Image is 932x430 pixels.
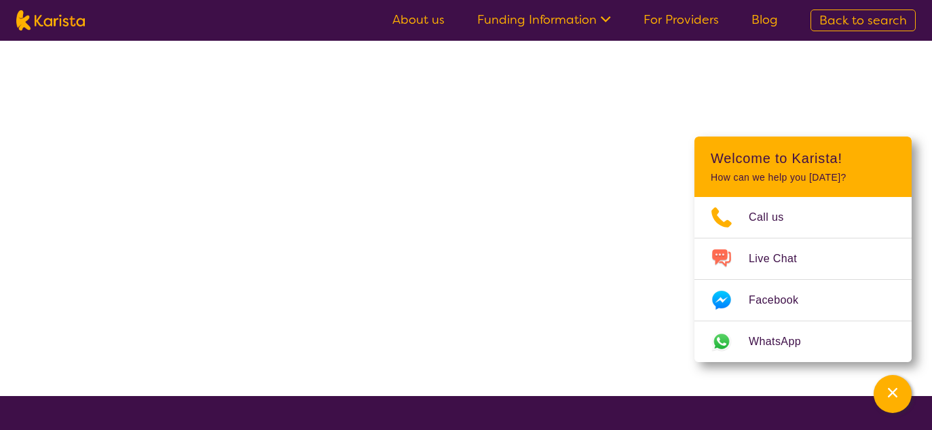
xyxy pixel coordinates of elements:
[874,375,912,413] button: Channel Menu
[711,150,895,166] h2: Welcome to Karista!
[477,12,611,28] a: Funding Information
[392,12,445,28] a: About us
[749,249,813,269] span: Live Chat
[749,207,800,228] span: Call us
[694,321,912,362] a: Web link opens in a new tab.
[644,12,719,28] a: For Providers
[749,332,817,352] span: WhatsApp
[16,10,85,31] img: Karista logo
[711,172,895,183] p: How can we help you [DATE]?
[694,197,912,362] ul: Choose channel
[751,12,778,28] a: Blog
[819,12,907,29] span: Back to search
[749,290,815,310] span: Facebook
[694,137,912,362] div: Channel Menu
[810,10,916,31] a: Back to search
